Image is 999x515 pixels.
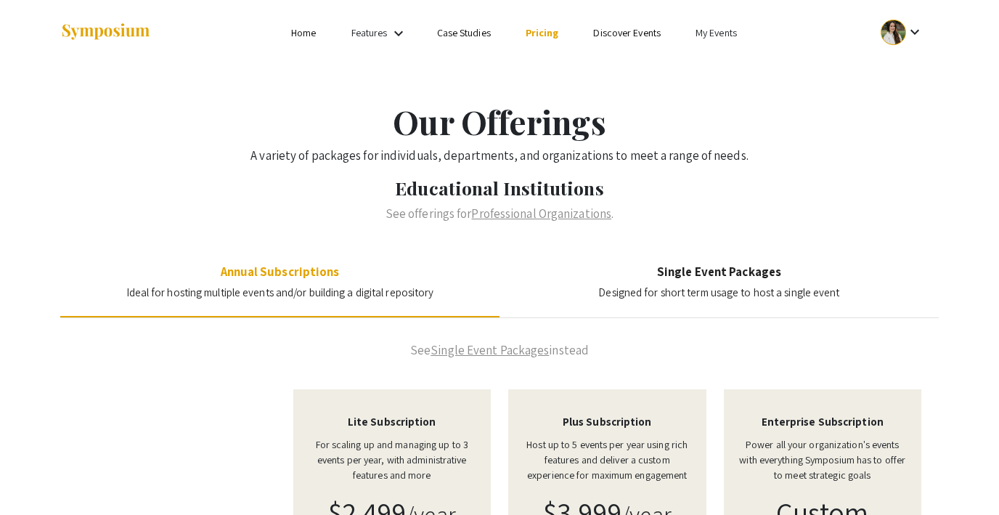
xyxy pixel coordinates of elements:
[431,342,549,358] a: Single Event Packages
[738,437,908,483] p: Power all your organization's events with everything Symposium has to offer to meet strategic goals
[308,415,477,429] h4: Lite Subscription
[11,450,62,504] iframe: Chat
[351,26,388,39] a: Features
[126,285,434,299] span: Ideal for hosting multiple events and/or building a digital repository
[696,26,737,39] a: My Events
[471,206,611,222] a: Professional Organizations
[523,415,692,429] h4: Plus Subscription
[291,26,316,39] a: Home
[60,341,939,360] p: See instead
[598,264,839,279] h4: Single Event Packages
[386,206,613,222] span: See offerings for .
[308,437,477,483] p: For scaling up and managing up to 3 events per year, with administrative features and more
[390,25,407,42] mat-icon: Expand Features list
[523,437,692,483] p: Host up to 5 events per year using rich features and deliver a custom experience for maximum enga...
[60,23,151,42] img: Symposium by ForagerOne
[598,285,839,299] span: Designed for short term usage to host a single event
[593,26,661,39] a: Discover Events
[437,26,491,39] a: Case Studies
[126,264,434,279] h4: Annual Subscriptions
[738,415,908,429] h4: Enterprise Subscription
[865,16,939,49] button: Expand account dropdown
[526,26,559,39] a: Pricing
[906,23,923,41] mat-icon: Expand account dropdown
